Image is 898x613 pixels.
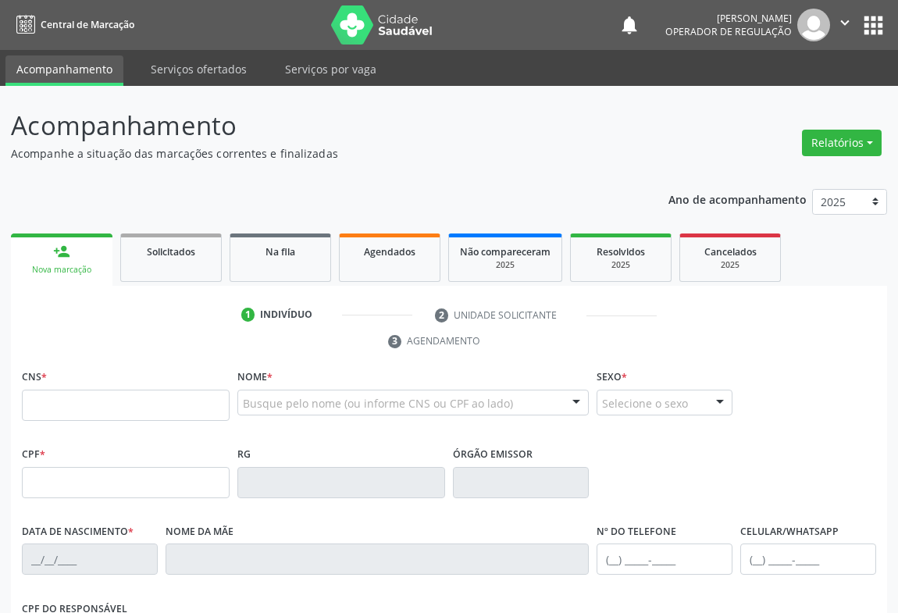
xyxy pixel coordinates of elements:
span: Não compareceram [460,245,551,258]
div: 1 [241,308,255,322]
label: CPF [22,443,45,467]
button: apps [860,12,887,39]
label: Nome [237,365,273,390]
button:  [830,9,860,41]
span: Cancelados [704,245,757,258]
img: img [797,9,830,41]
span: Selecione o sexo [602,395,688,412]
p: Acompanhe a situação das marcações correntes e finalizadas [11,145,624,162]
label: Nº do Telefone [597,520,676,544]
div: Indivíduo [260,308,312,322]
p: Acompanhamento [11,106,624,145]
div: 2025 [460,259,551,271]
label: Órgão emissor [453,443,533,467]
span: Busque pelo nome (ou informe CNS ou CPF ao lado) [243,395,513,412]
div: Nova marcação [22,264,102,276]
a: Central de Marcação [11,12,134,37]
div: person_add [53,243,70,260]
label: Sexo [597,365,627,390]
span: Agendados [364,245,415,258]
button: Relatórios [802,130,882,156]
span: Solicitados [147,245,195,258]
button: notifications [618,14,640,36]
label: RG [237,443,251,467]
a: Serviços por vaga [274,55,387,83]
div: 2025 [691,259,769,271]
label: Data de nascimento [22,520,134,544]
label: Nome da mãe [166,520,233,544]
div: 2025 [582,259,660,271]
input: __/__/____ [22,544,158,575]
input: (__) _____-_____ [597,544,732,575]
span: Na fila [265,245,295,258]
label: CNS [22,365,47,390]
span: Central de Marcação [41,18,134,31]
span: Resolvidos [597,245,645,258]
input: (__) _____-_____ [740,544,876,575]
label: Celular/WhatsApp [740,520,839,544]
div: [PERSON_NAME] [665,12,792,25]
p: Ano de acompanhamento [668,189,807,208]
a: Acompanhamento [5,55,123,86]
i:  [836,14,853,31]
a: Serviços ofertados [140,55,258,83]
span: Operador de regulação [665,25,792,38]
